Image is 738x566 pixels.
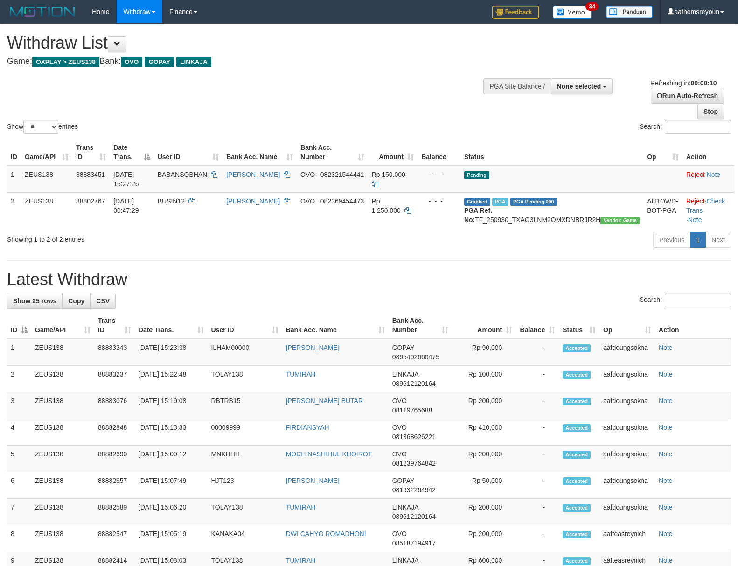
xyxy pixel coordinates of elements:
td: 88882657 [94,472,135,499]
a: MOCH NASHIHUL KHOIROT [286,450,372,458]
td: TOLAY138 [208,366,282,392]
a: FIRDIANSYAH [286,424,329,431]
td: ZEUS138 [31,472,94,499]
td: 2 [7,366,31,392]
span: GOPAY [392,344,414,351]
span: Copy 089612120164 to clipboard [392,513,436,520]
div: - - - [421,196,457,206]
label: Search: [640,120,731,134]
span: LINKAJA [392,370,418,378]
th: Trans ID: activate to sort column ascending [72,139,110,166]
a: Note [659,477,673,484]
td: [DATE] 15:05:19 [135,525,208,552]
span: OVO [392,397,407,405]
input: Search: [665,120,731,134]
span: Copy [68,297,84,305]
td: - [516,525,559,552]
h1: Withdraw List [7,34,483,52]
span: Rp 150.000 [372,171,405,178]
span: OVO [392,530,407,538]
span: Accepted [563,371,591,379]
span: Show 25 rows [13,297,56,305]
td: - [516,499,559,525]
td: [DATE] 15:06:20 [135,499,208,525]
td: 88882547 [94,525,135,552]
th: Date Trans.: activate to sort column ascending [135,312,208,339]
a: Note [659,424,673,431]
span: Copy 081932264942 to clipboard [392,486,436,494]
span: Copy 085187194917 to clipboard [392,539,436,547]
td: 88883243 [94,339,135,366]
img: Button%20Memo.svg [553,6,592,19]
span: Copy 0895402660475 to clipboard [392,353,439,361]
th: ID [7,139,21,166]
td: TF_250930_TXAG3LNM2OMXDNBRJR2H [460,192,643,228]
a: 1 [690,232,706,248]
a: Note [659,397,673,405]
td: [DATE] 15:23:38 [135,339,208,366]
td: aafdoungsokna [599,419,655,446]
a: Note [659,530,673,538]
span: Copy 081239764842 to clipboard [392,460,436,467]
span: 88883451 [76,171,105,178]
th: Amount: activate to sort column ascending [368,139,418,166]
span: Copy 081368626221 to clipboard [392,433,436,440]
td: 7 [7,499,31,525]
td: Rp 50,000 [452,472,516,499]
td: 88883237 [94,366,135,392]
a: [PERSON_NAME] [226,197,280,205]
a: TUMIRAH [286,503,316,511]
th: Op: activate to sort column ascending [643,139,682,166]
td: 4 [7,419,31,446]
b: PGA Ref. No: [464,207,492,224]
span: Refreshing in: [650,79,717,87]
strong: 00:00:10 [690,79,717,87]
span: Rp 1.250.000 [372,197,401,214]
a: TUMIRAH [286,370,316,378]
td: Rp 200,000 [452,446,516,472]
span: OXPLAY > ZEUS138 [32,57,99,67]
span: Pending [464,171,489,179]
td: ZEUS138 [31,499,94,525]
td: Rp 200,000 [452,499,516,525]
div: PGA Site Balance / [483,78,550,94]
img: Feedback.jpg [492,6,539,19]
span: CSV [96,297,110,305]
td: aafdoungsokna [599,472,655,499]
a: [PERSON_NAME] [286,344,340,351]
span: BABANSOBHAN [158,171,208,178]
td: MNKHHH [208,446,282,472]
th: ID: activate to sort column descending [7,312,31,339]
th: Action [682,139,734,166]
div: Showing 1 to 2 of 2 entries [7,231,300,244]
th: Date Trans.: activate to sort column descending [110,139,154,166]
a: Note [659,450,673,458]
td: - [516,472,559,499]
span: GOPAY [145,57,174,67]
span: Accepted [563,398,591,405]
span: Copy 089612120164 to clipboard [392,380,436,387]
a: Stop [697,104,724,119]
span: OVO [300,171,315,178]
td: Rp 200,000 [452,525,516,552]
th: Bank Acc. Number: activate to sort column ascending [297,139,368,166]
td: - [516,446,559,472]
th: Action [655,312,731,339]
td: aafdoungsokna [599,499,655,525]
th: Game/API: activate to sort column ascending [31,312,94,339]
td: AUTOWD-BOT-PGA [643,192,682,228]
td: ZEUS138 [31,525,94,552]
a: [PERSON_NAME] [226,171,280,178]
span: Copy 08119765688 to clipboard [392,406,432,414]
span: Vendor URL: https://trx31.1velocity.biz [600,217,640,224]
span: 34 [585,2,598,11]
select: Showentries [23,120,58,134]
td: 1 [7,339,31,366]
button: None selected [551,78,613,94]
td: · · [682,192,734,228]
td: ZEUS138 [21,192,72,228]
span: Copy 082369454473 to clipboard [320,197,364,205]
span: OVO [300,197,315,205]
span: Accepted [563,451,591,459]
a: Copy [62,293,91,309]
